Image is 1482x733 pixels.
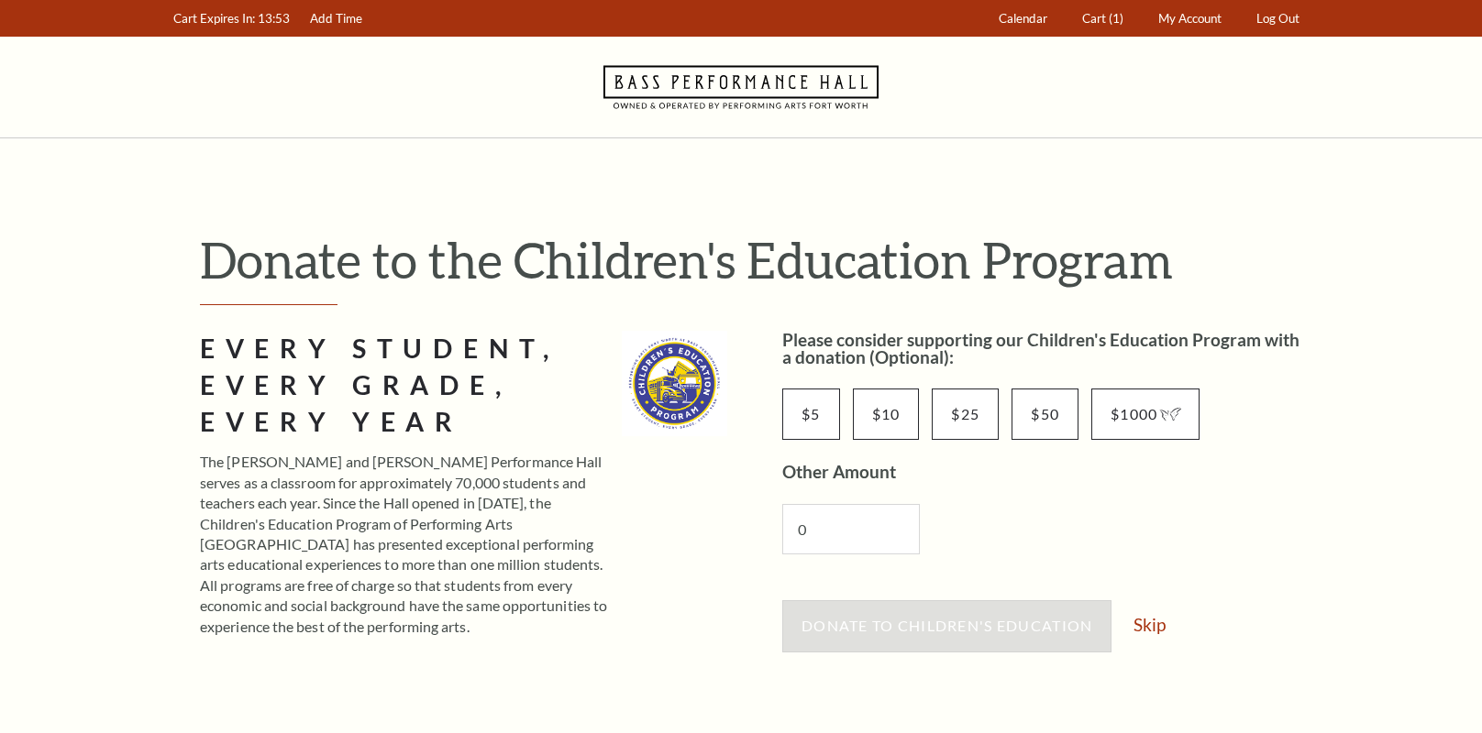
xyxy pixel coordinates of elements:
input: $50 [1012,388,1078,440]
p: The [PERSON_NAME] and [PERSON_NAME] Performance Hall serves as a classroom for approximately 70,0... [200,452,609,637]
span: 13:53 [258,11,290,26]
input: $1000 [1091,388,1199,440]
a: Skip [1134,616,1166,633]
input: $5 [782,388,840,440]
span: (1) [1109,11,1123,26]
label: Please consider supporting our Children's Education Program with a donation (Optional): [782,329,1300,367]
a: Cart (1) [1074,1,1133,37]
h2: Every Student, Every Grade, Every Year [200,331,609,441]
input: $25 [932,388,999,440]
button: Donate to Children's Education [782,600,1111,651]
a: Calendar [990,1,1056,37]
span: Cart [1082,11,1106,26]
a: Log Out [1248,1,1309,37]
label: Other Amount [782,461,896,482]
span: Cart Expires In: [173,11,255,26]
span: My Account [1158,11,1222,26]
span: Calendar [999,11,1047,26]
img: cep_logo_2022_standard_335x335.jpg [622,331,727,436]
a: My Account [1150,1,1231,37]
h1: Donate to the Children's Education Program [200,230,1310,290]
a: Add Time [302,1,371,37]
input: $10 [853,388,920,440]
span: Donate to Children's Education [802,617,1092,634]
